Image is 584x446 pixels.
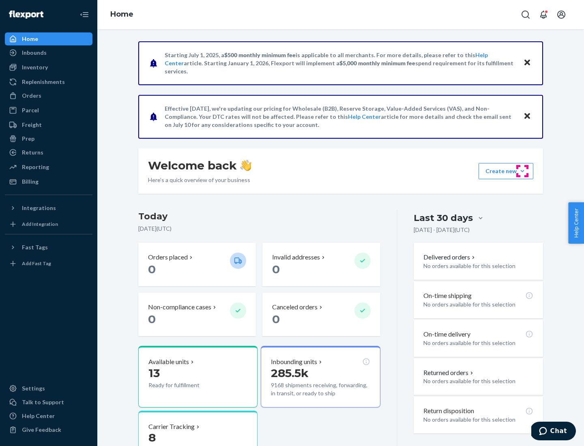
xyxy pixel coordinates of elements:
p: Starting July 1, 2025, a is applicable to all merchants. For more details, please refer to this a... [165,51,515,75]
p: No orders available for this selection [423,262,533,270]
a: Billing [5,175,92,188]
a: Home [110,10,133,19]
a: Replenishments [5,75,92,88]
button: Create new [479,163,533,179]
div: Add Integration [22,221,58,227]
p: No orders available for this selection [423,300,533,309]
span: 0 [148,312,156,326]
h3: Today [138,210,380,223]
button: Orders placed 0 [138,243,256,286]
div: Returns [22,148,43,157]
button: Invalid addresses 0 [262,243,380,286]
img: hand-wave emoji [240,160,251,171]
a: Settings [5,382,92,395]
span: 0 [272,312,280,326]
span: 13 [148,366,160,380]
p: [DATE] ( UTC ) [138,225,380,233]
p: Invalid addresses [272,253,320,262]
div: Talk to Support [22,398,64,406]
button: Open account menu [553,6,569,23]
div: Replenishments [22,78,65,86]
ol: breadcrumbs [104,3,140,26]
a: Help Center [348,113,381,120]
button: Canceled orders 0 [262,293,380,336]
a: Orders [5,89,92,102]
div: Orders [22,92,41,100]
a: Prep [5,132,92,145]
p: Orders placed [148,253,188,262]
div: Inbounds [22,49,47,57]
p: Effective [DATE], we're updating our pricing for Wholesale (B2B), Reserve Storage, Value-Added Se... [165,105,515,129]
button: Fast Tags [5,241,92,254]
div: Billing [22,178,39,186]
p: No orders available for this selection [423,339,533,347]
div: Last 30 days [414,212,473,224]
button: Returned orders [423,368,475,377]
p: Non-compliance cases [148,302,211,312]
button: Inbounding units285.5k9168 shipments receiving, forwarding, in transit, or ready to ship [261,346,380,407]
p: Canceled orders [272,302,318,312]
h1: Welcome back [148,158,251,173]
button: Delivered orders [423,253,477,262]
p: [DATE] - [DATE] ( UTC ) [414,226,470,234]
a: Inbounds [5,46,92,59]
button: Non-compliance cases 0 [138,293,256,336]
div: Add Fast Tag [22,260,51,267]
button: Give Feedback [5,423,92,436]
button: Close Navigation [76,6,92,23]
button: Open notifications [535,6,552,23]
a: Add Fast Tag [5,257,92,270]
p: On-time delivery [423,330,470,339]
span: $5,000 monthly minimum fee [339,60,415,66]
p: Ready for fulfillment [148,381,223,389]
div: Home [22,35,38,43]
div: Fast Tags [22,243,48,251]
iframe: Opens a widget where you can chat to one of our agents [531,422,576,442]
button: Available units13Ready for fulfillment [138,346,258,407]
span: 285.5k [271,366,309,380]
a: Help Center [5,410,92,422]
p: Available units [148,357,189,367]
button: Close [522,111,532,122]
p: On-time shipping [423,291,472,300]
div: Freight [22,121,42,129]
div: Prep [22,135,34,143]
p: Carrier Tracking [148,422,195,431]
p: No orders available for this selection [423,416,533,424]
a: Returns [5,146,92,159]
a: Reporting [5,161,92,174]
p: 9168 shipments receiving, forwarding, in transit, or ready to ship [271,381,370,397]
span: $500 monthly minimum fee [224,51,296,58]
span: 0 [272,262,280,276]
p: Return disposition [423,406,474,416]
div: Parcel [22,106,39,114]
a: Parcel [5,104,92,117]
button: Integrations [5,202,92,214]
div: Help Center [22,412,55,420]
button: Help Center [568,202,584,244]
button: Close [522,57,532,69]
p: Here’s a quick overview of your business [148,176,251,184]
span: 0 [148,262,156,276]
a: Add Integration [5,218,92,231]
div: Settings [22,384,45,392]
a: Freight [5,118,92,131]
p: Inbounding units [271,357,317,367]
a: Home [5,32,92,45]
span: 8 [148,431,156,444]
div: Inventory [22,63,48,71]
a: Inventory [5,61,92,74]
div: Integrations [22,204,56,212]
div: Reporting [22,163,49,171]
img: Flexport logo [9,11,43,19]
button: Talk to Support [5,396,92,409]
div: Give Feedback [22,426,61,434]
button: Open Search Box [517,6,534,23]
p: No orders available for this selection [423,377,533,385]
